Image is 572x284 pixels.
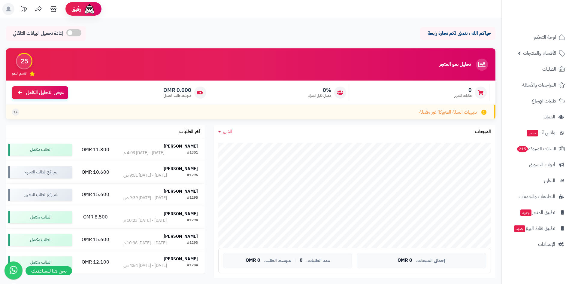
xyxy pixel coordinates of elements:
span: المراجعات والأسئلة [522,81,556,89]
div: [DATE] - [DATE] 9:39 ص [123,195,167,201]
strong: [PERSON_NAME] [164,166,198,172]
span: جديد [527,130,538,136]
img: logo-2.png [531,5,566,17]
a: تطبيق المتجرجديد [505,205,568,220]
span: التطبيقات والخدمات [519,192,555,201]
p: حياكم الله ، نتمنى لكم تجارة رابحة [425,30,491,37]
td: 11.800 OMR [74,139,117,161]
span: رفيق [71,5,81,13]
span: لوحة التحكم [534,33,556,41]
strong: [PERSON_NAME] [164,211,198,217]
a: لوحة التحكم [505,30,568,44]
a: وآتس آبجديد [505,126,568,140]
strong: [PERSON_NAME] [164,143,198,149]
h3: آخر الطلبات [179,129,200,135]
div: الطلب مكتمل [8,234,72,246]
span: الشهر [222,128,232,135]
strong: [PERSON_NAME] [164,256,198,262]
div: الطلب مكتمل [8,144,72,156]
h3: المبيعات [475,129,491,135]
td: 10.600 OMR [74,161,117,183]
span: 0% [308,87,331,93]
div: #1295 [187,195,198,201]
span: تقييم النمو [12,71,26,76]
strong: [PERSON_NAME] [164,233,198,240]
strong: [PERSON_NAME] [164,188,198,194]
span: 0 [300,258,303,263]
td: 15.600 OMR [74,229,117,251]
a: أدوات التسويق [505,157,568,172]
a: التطبيقات والخدمات [505,189,568,204]
a: السلات المتروكة215 [505,142,568,156]
h3: تحليل نمو المتجر [439,62,471,67]
span: تطبيق نقاط البيع [513,224,555,233]
a: تطبيق نقاط البيعجديد [505,221,568,236]
a: طلبات الإرجاع [505,94,568,108]
span: معدل تكرار الشراء [308,93,331,98]
td: 8.500 OMR [74,206,117,228]
span: متوسط طلب العميل [163,93,191,98]
span: إجمالي المبيعات: [416,258,445,263]
span: السلات المتروكة [516,145,556,153]
div: #1301 [187,150,198,156]
span: عرض التحليل الكامل [26,89,64,96]
span: متوسط الطلب: [264,258,291,263]
div: الطلب مكتمل [8,256,72,268]
span: الإعدادات [538,240,555,249]
span: جديد [520,209,531,216]
td: 15.600 OMR [74,184,117,206]
a: المراجعات والأسئلة [505,78,568,92]
span: العملاء [543,113,555,121]
a: العملاء [505,110,568,124]
a: تحديثات المنصة [16,3,31,17]
td: 12.100 OMR [74,251,117,273]
span: 0 [454,87,472,93]
img: ai-face.png [83,3,95,15]
span: التقارير [544,176,555,185]
span: +1 [14,110,18,115]
span: 0 OMR [398,258,412,263]
div: [DATE] - [DATE] 9:51 ص [123,173,167,179]
span: أدوات التسويق [529,160,555,169]
a: الشهر [218,128,232,135]
a: عرض التحليل الكامل [12,86,68,99]
span: جديد [514,225,525,232]
div: [DATE] - [DATE] 10:36 م [123,240,167,246]
span: تنبيهات السلة المتروكة غير مفعلة [419,109,477,116]
a: الإعدادات [505,237,568,252]
div: تم رفع الطلب للتجهيز [8,189,72,201]
span: طلبات الشهر [454,93,472,98]
span: تطبيق المتجر [520,208,555,217]
div: [DATE] - [DATE] 10:23 م [123,218,167,224]
span: | [295,258,296,263]
div: #1293 [187,240,198,246]
a: الطلبات [505,62,568,76]
div: #1294 [187,218,198,224]
div: تم رفع الطلب للتجهيز [8,166,72,178]
div: #1296 [187,173,198,179]
div: [DATE] - [DATE] 4:03 م [123,150,164,156]
span: 215 [516,145,528,153]
span: 0.000 OMR [163,87,191,93]
span: وآتس آب [526,129,555,137]
div: [DATE] - [DATE] 4:54 ص [123,263,167,269]
span: 0 OMR [246,258,260,263]
span: إعادة تحميل البيانات التلقائي [13,30,63,37]
span: الأقسام والمنتجات [523,49,556,57]
div: الطلب مكتمل [8,211,72,223]
a: التقارير [505,173,568,188]
div: #1284 [187,263,198,269]
span: الطلبات [542,65,556,73]
span: عدد الطلبات: [306,258,330,263]
span: طلبات الإرجاع [532,97,556,105]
